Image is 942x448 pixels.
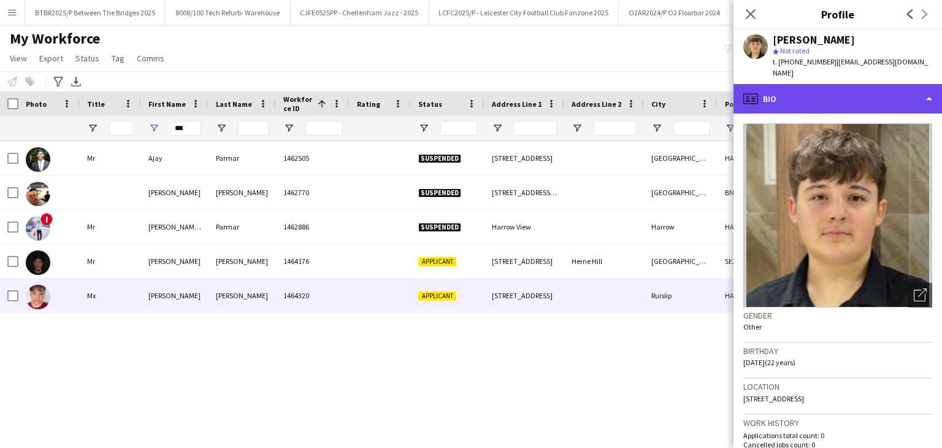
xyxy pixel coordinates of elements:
button: Open Filter Menu [283,123,294,134]
span: Not rated [780,46,810,55]
div: [PERSON_NAME] [773,34,855,45]
div: 1462886 [276,210,350,244]
div: Bio [733,84,942,114]
span: [STREET_ADDRESS] [743,394,804,403]
div: SE24 0LN [718,244,791,278]
button: CJFE0525PP - Cheltenham Jazz - 2025 [290,1,429,25]
h3: Profile [733,6,942,22]
div: [STREET_ADDRESS] [484,279,564,312]
img: Jigneshkumar ( jay ) Parmar [26,216,50,241]
span: City [651,99,665,109]
span: Suspended [418,154,461,163]
span: Status [75,53,99,64]
span: [DATE] (22 years) [743,358,795,367]
button: Open Filter Menu [216,123,227,134]
div: HA6 1AE [718,141,791,175]
div: [PERSON_NAME] ( [PERSON_NAME] ) [141,210,209,244]
div: Open photos pop-in [908,283,932,307]
input: Workforce ID Filter Input [305,121,342,136]
div: [GEOGRAPHIC_DATA] [644,244,718,278]
input: Last Name Filter Input [238,121,269,136]
img: Ajay Parmar [26,147,50,172]
span: Suspended [418,223,461,232]
div: Parmar [209,141,276,175]
span: Suspended [418,188,461,198]
div: 1462770 [276,176,350,209]
div: Ruislip [644,279,718,312]
div: Mr [80,244,141,278]
span: Tag [112,53,124,64]
div: Herne Hill [564,244,644,278]
input: Address Line 1 Filter Input [514,121,557,136]
app-action-btn: Export XLSX [69,74,83,89]
div: 1464320 [276,279,350,312]
div: [PERSON_NAME] [209,244,276,278]
img: Jay Dunham [26,182,50,206]
button: LCFC2025/P - Leicester City Football Club Fanzone 2025 [429,1,619,25]
div: [STREET_ADDRESS] [484,141,564,175]
img: Crew avatar or photo [743,123,932,307]
div: 1464176 [276,244,350,278]
div: [PERSON_NAME] [141,176,209,209]
div: [PERSON_NAME] [141,244,209,278]
img: Jay Croucher [26,285,50,309]
button: O2AR2024/P O2 Floorbar 2024 [619,1,730,25]
span: Workforce ID [283,95,313,113]
button: Open Filter Menu [725,123,736,134]
span: Other [743,322,762,331]
button: BTBR2025/P Between The Bridges 2025 [25,1,166,25]
button: Open Filter Menu [492,123,503,134]
h3: Location [743,381,932,392]
span: ! [40,213,53,225]
button: Open Filter Menu [87,123,98,134]
div: 1462505 [276,141,350,175]
span: First Name [148,99,186,109]
a: Comms [132,50,169,66]
input: First Name Filter Input [170,121,201,136]
button: 8008/100 Tech Refurb- Warehouse [166,1,290,25]
span: Photo [26,99,47,109]
span: t. [PHONE_NUMBER] [773,57,837,66]
span: My Workforce [10,29,100,48]
span: Address Line 1 [492,99,542,109]
input: Address Line 2 Filter Input [594,121,637,136]
p: Applications total count: 0 [743,431,932,440]
div: BN2 9UP [718,176,791,209]
span: Last Name [216,99,252,109]
span: Status [418,99,442,109]
span: Export [39,53,63,64]
span: | [EMAIL_ADDRESS][DOMAIN_NAME] [773,57,928,77]
button: O2AR2025/P O2 Floor Bar FY26 [730,1,843,25]
span: Comms [137,53,164,64]
span: Post Code [725,99,760,109]
span: Applicant [418,292,456,301]
a: View [5,50,32,66]
div: HA4 7JL [718,279,791,312]
span: Title [87,99,105,109]
div: Harrow View [484,210,564,244]
div: [STREET_ADDRESS][PERSON_NAME] [484,176,564,209]
a: Status [71,50,104,66]
button: Open Filter Menu [418,123,429,134]
div: Ajay [141,141,209,175]
div: Mx [80,279,141,312]
div: [STREET_ADDRESS] [484,244,564,278]
div: [GEOGRAPHIC_DATA] [644,141,718,175]
button: Open Filter Menu [148,123,159,134]
div: Parmar [209,210,276,244]
div: HA2 6QN [718,210,791,244]
h3: Birthday [743,346,932,357]
div: [GEOGRAPHIC_DATA] [644,176,718,209]
app-action-btn: Advanced filters [51,74,66,89]
div: Mr [80,210,141,244]
h3: Work history [743,417,932,428]
h3: Gender [743,310,932,321]
a: Tag [107,50,129,66]
a: Export [34,50,68,66]
div: [PERSON_NAME] [209,176,276,209]
span: View [10,53,27,64]
input: Title Filter Input [109,121,134,136]
span: Rating [357,99,380,109]
input: Status Filter Input [440,121,477,136]
span: Applicant [418,257,456,266]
